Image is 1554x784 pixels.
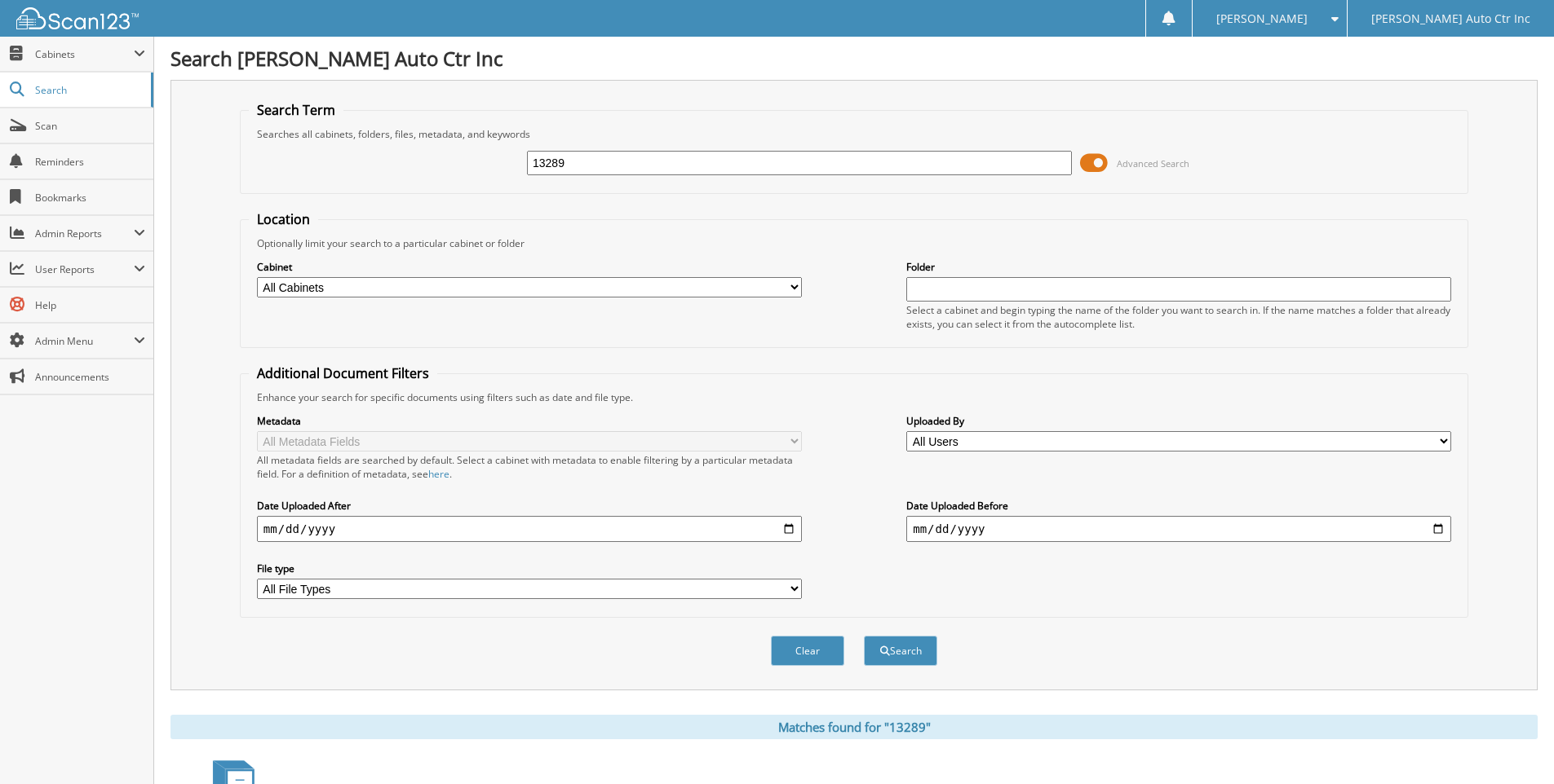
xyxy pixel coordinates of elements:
div: All metadata fields are searched by default. Select a cabinet with metadata to enable filtering b... [257,453,802,481]
a: here [428,467,449,481]
label: Cabinet [257,260,802,274]
div: Enhance your search for specific documents using filters such as date and file type. [249,390,1459,404]
span: [PERSON_NAME] Auto Ctr Inc [1371,14,1530,24]
div: Select a cabinet and begin typing the name of the folder you want to search in. If the name match... [906,303,1451,331]
span: Cabinets [35,47,134,61]
div: Optionally limit your search to a particular cabinet or folder [249,236,1459,250]
label: Uploaded By [906,414,1451,428]
span: Scan [35,119,145,133]
span: Admin Menu [35,334,134,348]
label: Folder [906,260,1451,274]
legend: Location [249,210,318,228]
span: Bookmarks [35,191,145,205]
legend: Search Term [249,101,343,119]
label: Date Uploaded Before [906,499,1451,513]
span: [PERSON_NAME] [1216,14,1308,24]
input: start [257,516,802,542]
span: Search [35,83,143,97]
button: Search [864,636,937,666]
span: Advanced Search [1117,157,1189,170]
h1: Search [PERSON_NAME] Auto Ctr Inc [170,45,1538,72]
span: Help [35,298,145,312]
span: Admin Reports [35,227,134,240]
legend: Additional Document Filters [249,364,437,382]
button: Clear [771,636,844,666]
label: Metadata [257,414,802,428]
span: Reminders [35,155,145,169]
label: File type [257,562,802,575]
div: Matches found for "13289" [170,715,1538,739]
span: Announcements [35,370,145,384]
input: end [906,516,1451,542]
img: scan123-logo-white.svg [16,7,139,29]
label: Date Uploaded After [257,499,802,513]
div: Searches all cabinets, folders, files, metadata, and keywords [249,127,1459,141]
span: User Reports [35,262,134,276]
